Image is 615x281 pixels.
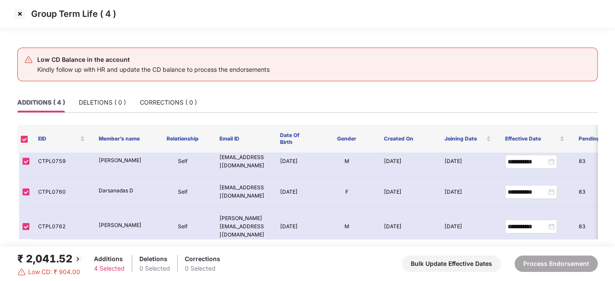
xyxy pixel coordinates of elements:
[213,125,273,153] th: Email ID
[273,125,316,153] th: Date Of Birth
[139,254,170,264] div: Deletions
[438,125,498,153] th: Joining Date
[152,208,213,246] td: Self
[99,156,145,165] p: [PERSON_NAME]
[28,267,80,277] span: Low CD: ₹ 904.00
[152,147,213,177] td: Self
[438,177,498,208] td: [DATE]
[273,208,316,246] td: [DATE]
[31,208,92,246] td: CTPL0762
[316,147,377,177] td: M
[438,208,498,246] td: [DATE]
[38,135,78,142] span: EID
[139,264,170,273] div: 0 Selected
[316,177,377,208] td: F
[377,125,438,153] th: Created On
[13,7,27,21] img: svg+xml;base64,PHN2ZyBpZD0iQ3Jvc3MtMzJ4MzIiIHhtbG5zPSJodHRwOi8vd3d3LnczLm9yZy8yMDAwL3N2ZyIgd2lkdG...
[273,177,316,208] td: [DATE]
[213,208,273,246] td: [PERSON_NAME][EMAIL_ADDRESS][DOMAIN_NAME]
[92,125,152,153] th: Member’s name
[17,98,65,107] div: ADDITIONS ( 4 )
[444,135,485,142] span: Joining Date
[152,177,213,208] td: Self
[316,125,377,153] th: Gender
[79,98,126,107] div: DELETIONS ( 0 )
[402,255,501,272] button: Bulk Update Effective Dates
[438,147,498,177] td: [DATE]
[498,125,571,153] th: Effective Date
[185,264,220,273] div: 0 Selected
[377,208,438,246] td: [DATE]
[17,268,26,276] img: svg+xml;base64,PHN2ZyBpZD0iRGFuZ2VyLTMyeDMyIiB4bWxucz0iaHR0cDovL3d3dy53My5vcmcvMjAwMC9zdmciIHdpZH...
[31,177,92,208] td: CTPL0760
[505,135,558,142] span: Effective Date
[99,221,145,230] p: [PERSON_NAME]
[152,125,213,153] th: Relationship
[73,254,83,264] img: svg+xml;base64,PHN2ZyBpZD0iQmFjay0yMHgyMCIgeG1sbnM9Imh0dHA6Ly93d3cudzMub3JnLzIwMDAvc3ZnIiB3aWR0aD...
[273,147,316,177] td: [DATE]
[37,65,270,74] div: Kindly follow up with HR and update the CD balance to process the endorsements
[31,9,116,19] p: Group Term Life ( 4 )
[24,55,33,64] img: svg+xml;base64,PHN2ZyB4bWxucz0iaHR0cDovL3d3dy53My5vcmcvMjAwMC9zdmciIHdpZHRoPSIyNCIgaGVpZ2h0PSIyNC...
[37,54,270,65] div: Low CD Balance in the account
[94,254,125,264] div: Additions
[99,187,145,195] p: Darsanadas D
[213,177,273,208] td: [EMAIL_ADDRESS][DOMAIN_NAME]
[377,177,438,208] td: [DATE]
[94,264,125,273] div: 4 Selected
[140,98,197,107] div: CORRECTIONS ( 0 )
[316,208,377,246] td: M
[515,255,598,272] button: Process Endorsement
[31,125,92,153] th: EID
[213,147,273,177] td: [EMAIL_ADDRESS][DOMAIN_NAME]
[31,147,92,177] td: CTPL0759
[17,251,83,267] div: ₹ 2,041.52
[185,254,220,264] div: Corrections
[377,147,438,177] td: [DATE]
